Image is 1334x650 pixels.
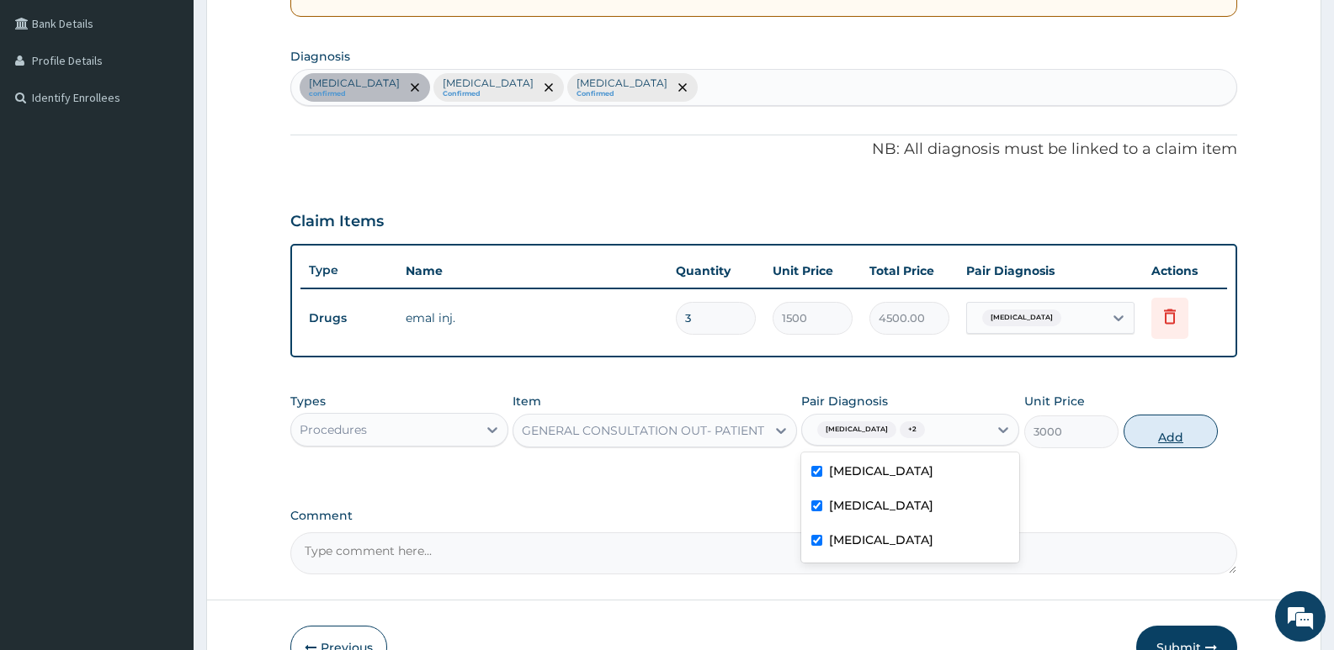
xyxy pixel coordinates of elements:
th: Actions [1143,254,1227,288]
p: [MEDICAL_DATA] [577,77,667,90]
img: d_794563401_company_1708531726252_794563401 [31,84,68,126]
div: Minimize live chat window [276,8,316,49]
p: NB: All diagnosis must be linked to a claim item [290,139,1237,161]
label: Item [513,393,541,410]
th: Unit Price [764,254,861,288]
span: [MEDICAL_DATA] [817,421,896,438]
button: Add [1124,415,1218,448]
div: Chat with us now [88,94,283,116]
span: remove selection option [541,80,556,95]
p: [MEDICAL_DATA] [309,77,400,90]
h3: Claim Items [290,213,384,231]
span: We're online! [98,212,232,382]
label: [MEDICAL_DATA] [829,497,933,514]
label: Diagnosis [290,48,350,65]
label: [MEDICAL_DATA] [829,531,933,548]
label: Types [290,394,326,409]
td: emal inj. [397,301,667,335]
th: Type [300,255,397,286]
label: Comment [290,509,1237,523]
span: [MEDICAL_DATA] [982,309,1061,326]
span: + 2 [900,421,925,438]
th: Pair Diagnosis [958,254,1143,288]
th: Name [397,254,667,288]
small: Confirmed [443,90,534,98]
label: Unit Price [1024,393,1085,410]
label: Pair Diagnosis [801,393,888,410]
th: Quantity [667,254,764,288]
div: Procedures [300,421,367,438]
small: confirmed [309,90,400,98]
label: [MEDICAL_DATA] [829,462,933,479]
div: GENERAL CONSULTATION OUT- PATIENT [522,422,764,439]
span: remove selection option [675,80,690,95]
textarea: Type your message and hit 'Enter' [8,459,321,518]
span: remove selection option [407,80,423,95]
td: Drugs [300,303,397,334]
th: Total Price [861,254,958,288]
small: Confirmed [577,90,667,98]
p: [MEDICAL_DATA] [443,77,534,90]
